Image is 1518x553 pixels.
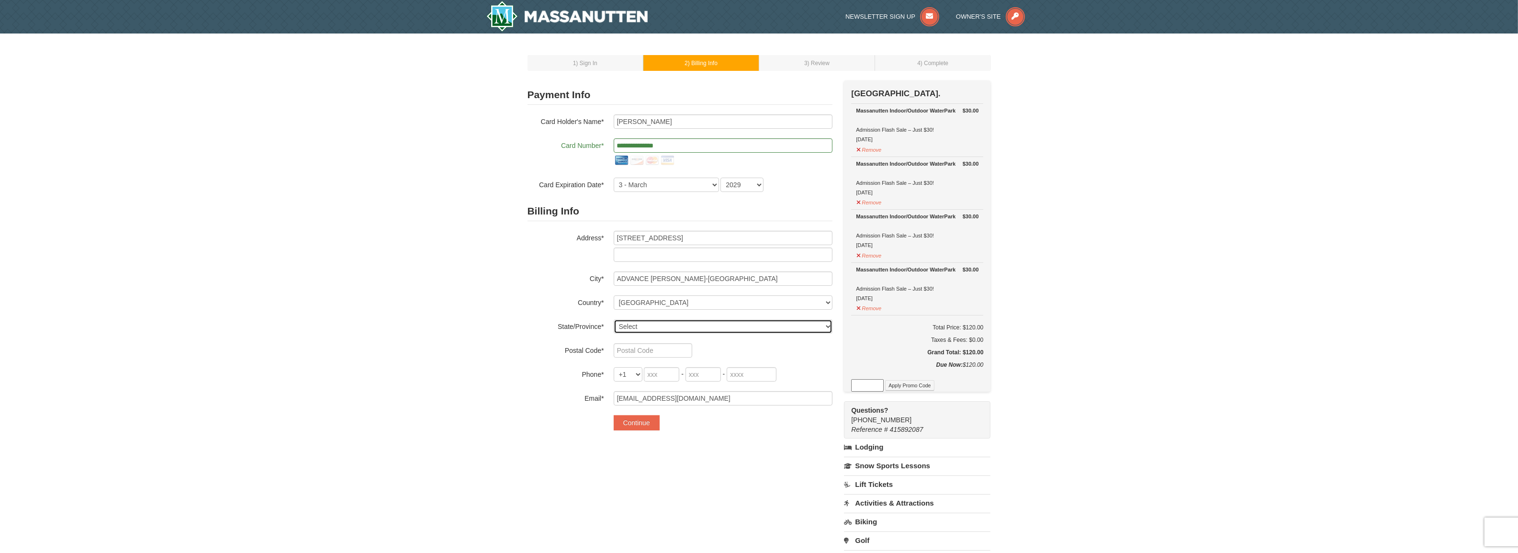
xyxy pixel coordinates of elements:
label: Postal Code* [528,343,604,355]
a: Owner's Site [956,13,1025,20]
strong: $30.00 [963,159,979,169]
div: $120.00 [851,360,983,379]
span: Reference # [851,426,888,433]
label: City* [528,271,604,283]
small: 3 [804,60,830,67]
span: Owner's Site [956,13,1001,20]
h6: Total Price: $120.00 [851,323,983,332]
span: 415892087 [890,426,923,433]
span: [PHONE_NUMBER] [851,406,973,424]
span: ) Sign In [576,60,597,67]
div: Massanutten Indoor/Outdoor WaterPark [856,159,978,169]
span: - [681,370,684,378]
label: Card Number* [528,138,604,150]
strong: Due Now: [936,361,963,368]
img: discover.png [629,153,644,168]
div: Admission Flash Sale – Just $30! [DATE] [856,159,978,197]
input: Postal Code [614,343,692,358]
div: Massanutten Indoor/Outdoor WaterPark [856,212,978,221]
img: mastercard.png [644,153,660,168]
input: Billing Info [614,231,832,245]
label: Address* [528,231,604,243]
a: Massanutten Resort [486,1,648,32]
img: visa.png [660,153,675,168]
input: Email [614,391,832,406]
span: - [723,370,725,378]
a: Golf [844,531,990,549]
div: Massanutten Indoor/Outdoor WaterPark [856,265,978,274]
h2: Billing Info [528,202,832,221]
a: Newsletter Sign Up [845,13,939,20]
strong: $30.00 [963,106,979,115]
strong: $30.00 [963,265,979,274]
img: amex.png [614,153,629,168]
span: ) Billing Info [688,60,718,67]
small: 2 [685,60,718,67]
input: xxx [644,367,679,382]
button: Continue [614,415,660,430]
label: Country* [528,295,604,307]
a: Lift Tickets [844,475,990,493]
label: State/Province* [528,319,604,331]
div: Admission Flash Sale – Just $30! [DATE] [856,265,978,303]
button: Remove [856,143,882,155]
strong: $30.00 [963,212,979,221]
label: Card Holder's Name* [528,114,604,126]
strong: Questions? [851,406,888,414]
button: Remove [856,248,882,260]
strong: [GEOGRAPHIC_DATA]. [851,89,940,98]
span: ) Review [808,60,830,67]
label: Card Expiration Date* [528,178,604,190]
a: Biking [844,513,990,530]
small: 1 [573,60,597,67]
a: Lodging [844,439,990,456]
input: xxx [686,367,721,382]
div: Admission Flash Sale – Just $30! [DATE] [856,212,978,250]
input: City [614,271,832,286]
div: Admission Flash Sale – Just $30! [DATE] [856,106,978,144]
label: Email* [528,391,604,403]
span: ) Complete [921,60,948,67]
input: xxxx [727,367,776,382]
h2: Payment Info [528,85,832,105]
div: Taxes & Fees: $0.00 [851,335,983,345]
input: Card Holder Name [614,114,832,129]
small: 4 [917,60,948,67]
img: Massanutten Resort Logo [486,1,648,32]
span: Newsletter Sign Up [845,13,915,20]
button: Remove [856,301,882,313]
button: Apply Promo Code [885,380,934,391]
a: Activities & Attractions [844,494,990,512]
button: Remove [856,195,882,207]
h5: Grand Total: $120.00 [851,348,983,357]
a: Snow Sports Lessons [844,457,990,474]
label: Phone* [528,367,604,379]
div: Massanutten Indoor/Outdoor WaterPark [856,106,978,115]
